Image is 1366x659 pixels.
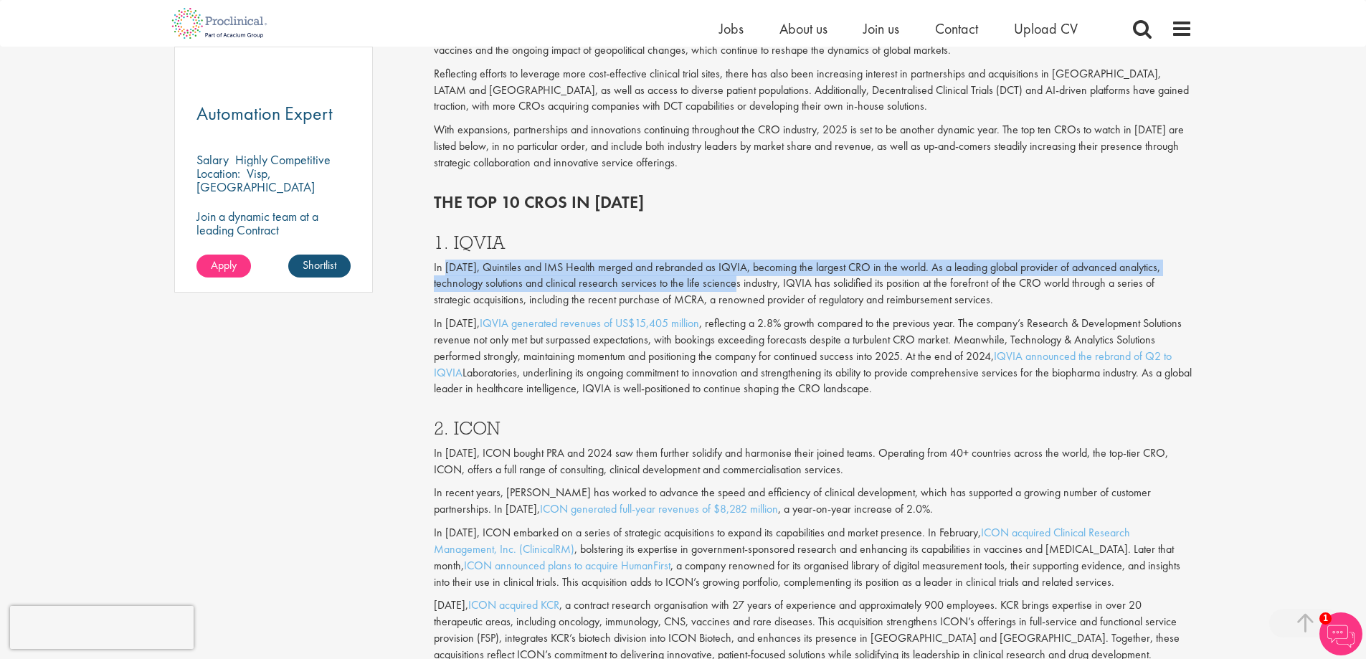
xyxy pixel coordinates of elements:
[211,257,237,272] span: Apply
[434,66,1192,115] p: Reflecting efforts to leverage more cost-effective clinical trial sites, there has also been incr...
[196,151,229,168] span: Salary
[434,419,1192,437] h3: 2. ICON
[719,19,744,38] a: Jobs
[1014,19,1078,38] a: Upload CV
[779,19,827,38] a: About us
[540,501,778,516] a: ICON generated full-year revenues of $8,282 million
[434,316,1192,397] p: In [DATE], , reflecting a 2.8% growth compared to the previous year. The company’s Research & Dev...
[480,316,699,331] a: IQVIA generated revenues of US$15,405 million
[196,101,333,125] span: Automation Expert
[434,485,1192,518] p: In recent years, [PERSON_NAME] has worked to advance the speed and efficiency of clinical develop...
[464,558,670,573] a: ICON announced plans to acquire HumanFirst
[1319,612,1332,625] span: 1
[196,209,351,291] p: Join a dynamic team at a leading Contract Manufacturing Organisation (CMO) and contribute to grou...
[196,165,315,195] p: Visp, [GEOGRAPHIC_DATA]
[434,525,1192,590] p: In [DATE], ICON embarked on a series of strategic acquisitions to expand its capabilities and mar...
[434,445,1192,478] p: In [DATE], ICON bought PRA and 2024 saw them further solidify and harmonise their joined teams. O...
[863,19,899,38] a: Join us
[468,597,559,612] a: ICON acquired KCR
[1319,612,1362,655] img: Chatbot
[434,349,1172,380] a: IQVIA announced the rebrand of Q2 to IQVIA
[434,122,1192,171] p: With expansions, partnerships and innovations continuing throughout the CRO industry, 2025 is set...
[434,193,1192,212] h2: The top 10 CROs in [DATE]
[434,260,1192,309] p: In [DATE], Quintiles and IMS Health merged and rebranded as IQVIA, becoming the largest CRO in th...
[434,233,1192,252] h3: 1. IQVIA
[10,606,194,649] iframe: reCAPTCHA
[935,19,978,38] a: Contact
[196,255,251,278] a: Apply
[196,165,240,181] span: Location:
[434,525,1130,556] a: ICON acquired Clinical Research Management, Inc. (ClinicalRM)
[288,255,351,278] a: Shortlist
[196,105,351,123] a: Automation Expert
[235,151,331,168] p: Highly Competitive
